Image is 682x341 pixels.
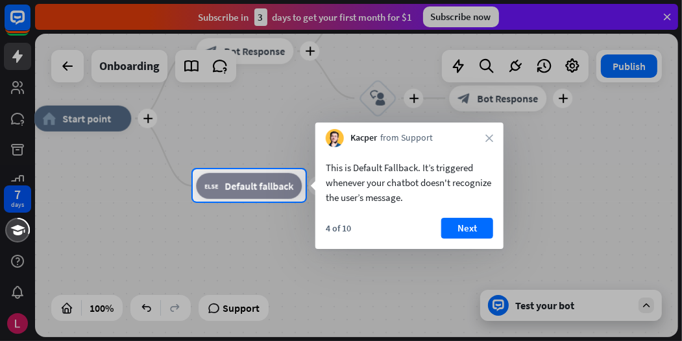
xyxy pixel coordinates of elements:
span: Kacper [350,132,377,145]
div: This is Default Fallback. It’s triggered whenever your chatbot doesn't recognize the user’s message. [326,160,493,205]
button: Next [441,218,493,239]
button: Open LiveChat chat widget [10,5,49,44]
span: Default fallback [225,180,293,193]
i: close [485,134,493,142]
span: from Support [380,132,433,145]
i: block_fallback [204,180,218,193]
div: 4 of 10 [326,222,351,234]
